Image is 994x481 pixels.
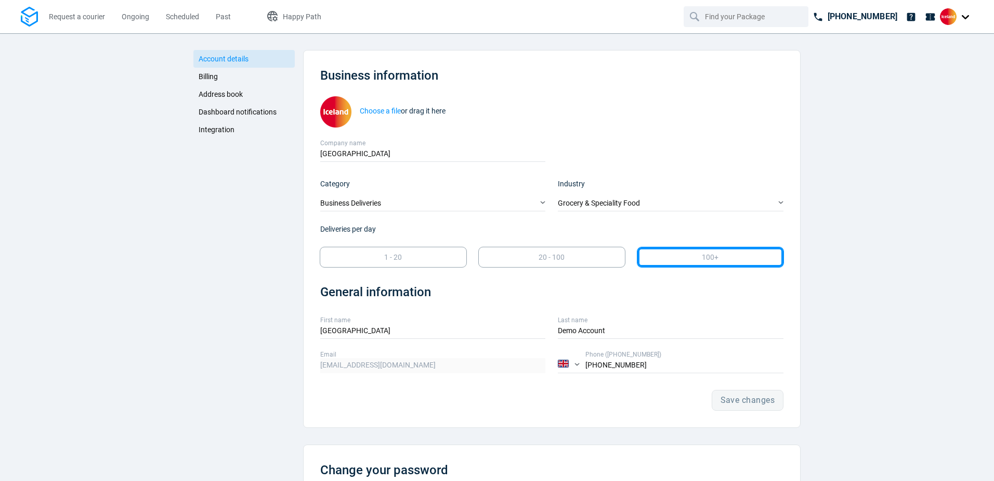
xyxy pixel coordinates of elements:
[320,224,783,235] p: Deliveries per day
[320,285,431,299] span: General information
[199,55,248,63] span: Account details
[193,103,295,121] a: Dashboard notifications
[320,180,350,188] span: Category
[320,96,351,128] img: User uploaded content
[199,90,243,98] span: Address book
[320,196,546,211] div: Business Deliveries
[320,68,438,83] span: Business information
[360,107,401,115] strong: Choose a file
[558,180,585,188] span: Industry
[166,12,199,21] span: Scheduled
[539,252,565,263] p: 20 - 100
[21,7,38,27] img: Logo
[702,252,718,263] p: 100+
[320,315,546,325] label: First name
[705,7,789,27] input: Find your Package
[193,85,295,103] a: Address book
[193,68,295,85] a: Billing
[940,8,957,25] img: Client
[199,72,218,81] span: Billing
[320,463,448,477] span: Change your password
[193,50,295,68] a: Account details
[558,360,569,368] img: Country flag
[49,12,105,21] span: Request a courier
[216,12,231,21] span: Past
[193,121,295,138] a: Integration
[808,6,901,27] a: [PHONE_NUMBER]
[320,138,546,148] label: Company name
[320,350,546,359] label: Email
[199,125,234,134] span: Integration
[360,107,446,115] span: or drag it here
[199,108,277,116] span: Dashboard notifications
[558,315,783,325] label: Last name
[384,252,402,263] p: 1 - 20
[283,12,321,21] span: Happy Path
[585,350,783,359] label: Phone ([PHONE_NUMBER])
[828,10,897,23] p: [PHONE_NUMBER]
[122,12,149,21] span: Ongoing
[558,196,783,211] div: Grocery & Speciality Food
